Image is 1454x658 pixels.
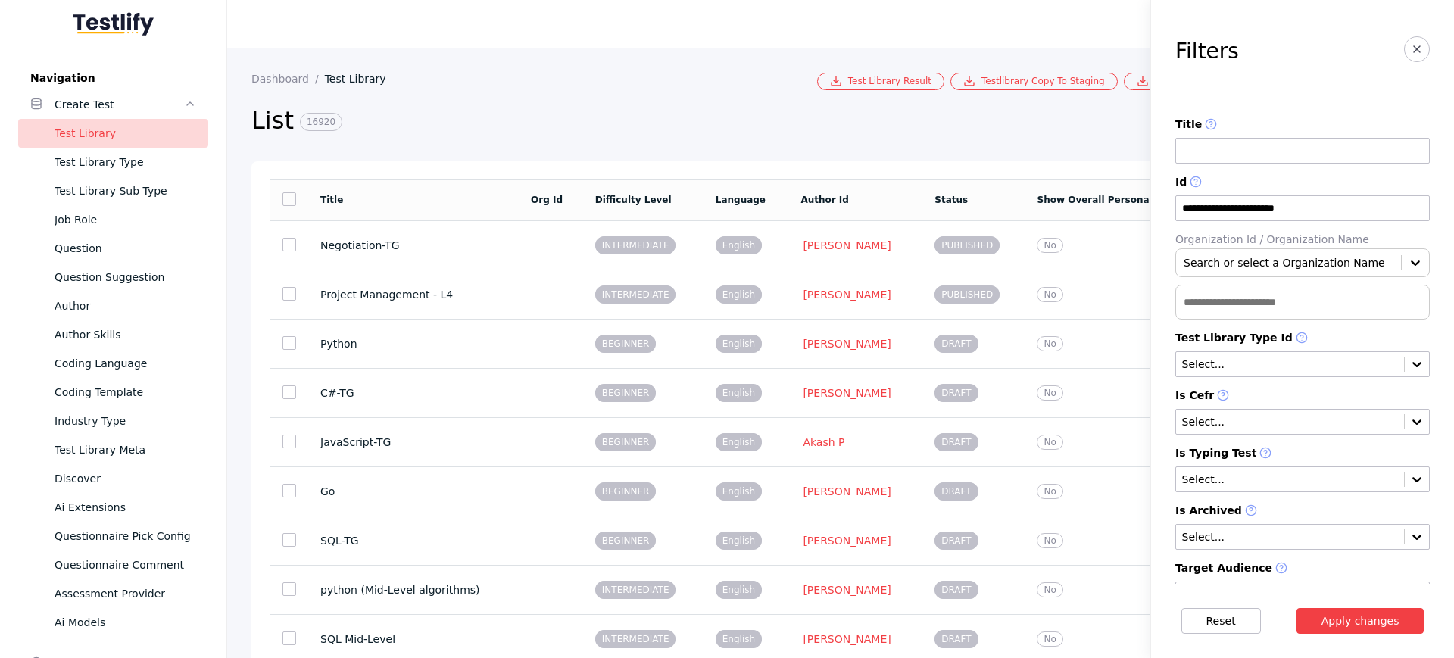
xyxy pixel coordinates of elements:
[800,485,893,498] a: [PERSON_NAME]
[18,234,208,263] a: Question
[800,337,893,351] a: [PERSON_NAME]
[18,205,208,234] a: Job Role
[800,435,847,449] a: Akash P
[18,176,208,205] a: Test Library Sub Type
[18,407,208,435] a: Industry Type
[18,493,208,522] a: Ai Extensions
[716,285,762,304] span: English
[1124,73,1255,90] a: Bulk Csv Download
[55,556,196,574] div: Questionnaire Comment
[934,236,1000,254] span: PUBLISHED
[1037,435,1062,450] span: No
[1175,176,1430,189] label: Id
[73,12,154,36] img: Testlify - Backoffice
[934,532,978,550] span: DRAFT
[320,338,507,350] section: Python
[595,335,657,353] span: BEGINNER
[320,535,507,547] section: SQL-TG
[1037,631,1062,647] span: No
[1175,233,1430,245] label: Organization Id / Organization Name
[55,498,196,516] div: Ai Extensions
[1296,608,1424,634] button: Apply changes
[817,73,944,90] a: Test Library Result
[800,583,893,597] a: [PERSON_NAME]
[1175,118,1430,132] label: Title
[55,124,196,142] div: Test Library
[716,532,762,550] span: English
[55,182,196,200] div: Test Library Sub Type
[1175,332,1430,345] label: Test Library Type Id
[325,73,398,85] a: Test Library
[55,297,196,315] div: Author
[18,608,208,637] a: Ai Models
[716,433,762,451] span: English
[18,550,208,579] a: Questionnaire Comment
[1037,238,1062,253] span: No
[18,263,208,292] a: Question Suggestion
[18,435,208,464] a: Test Library Meta
[18,72,208,84] label: Navigation
[55,383,196,401] div: Coding Template
[320,485,507,497] section: Go
[1175,447,1430,460] label: Is Typing Test
[531,195,563,205] a: Org Id
[18,579,208,608] a: Assessment Provider
[934,335,978,353] span: DRAFT
[716,384,762,402] span: English
[800,534,893,547] a: [PERSON_NAME]
[18,522,208,550] a: Questionnaire Pick Config
[18,292,208,320] a: Author
[18,148,208,176] a: Test Library Type
[800,195,849,205] a: Author Id
[1175,562,1430,575] label: Target Audience
[18,349,208,378] a: Coding Language
[55,95,184,114] div: Create Test
[800,288,893,301] a: [PERSON_NAME]
[251,105,1194,137] h2: List
[1037,195,1197,205] a: Show Overall Personality Score
[55,441,196,459] div: Test Library Meta
[1037,385,1062,401] span: No
[320,584,507,596] section: python (Mid-Level algorithms)
[950,73,1118,90] a: Testlibrary Copy To Staging
[55,239,196,257] div: Question
[1037,336,1062,351] span: No
[320,633,507,645] section: SQL Mid-Level
[716,581,762,599] span: English
[320,239,507,251] section: Negotiation-TG
[18,320,208,349] a: Author Skills
[934,433,978,451] span: DRAFT
[716,630,762,648] span: English
[595,236,676,254] span: INTERMEDIATE
[320,387,507,399] section: C#-TG
[595,433,657,451] span: BEGINNER
[1037,484,1062,499] span: No
[18,464,208,493] a: Discover
[55,469,196,488] div: Discover
[55,412,196,430] div: Industry Type
[595,482,657,501] span: BEGINNER
[934,581,978,599] span: DRAFT
[1037,287,1062,302] span: No
[800,239,893,252] a: [PERSON_NAME]
[55,268,196,286] div: Question Suggestion
[1175,39,1239,64] h3: Filters
[934,384,978,402] span: DRAFT
[595,384,657,402] span: BEGINNER
[595,532,657,550] span: BEGINNER
[1175,504,1430,518] label: Is Archived
[55,326,196,344] div: Author Skills
[18,378,208,407] a: Coding Template
[716,335,762,353] span: English
[595,285,676,304] span: INTERMEDIATE
[320,288,507,301] section: Project Management - L4
[934,482,978,501] span: DRAFT
[716,195,766,205] a: Language
[595,581,676,599] span: INTERMEDIATE
[251,73,325,85] a: Dashboard
[934,195,968,205] a: Status
[934,630,978,648] span: DRAFT
[320,195,343,205] a: Title
[934,285,1000,304] span: PUBLISHED
[800,632,893,646] a: [PERSON_NAME]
